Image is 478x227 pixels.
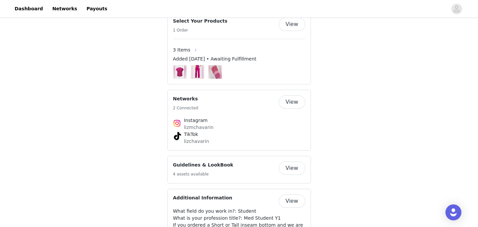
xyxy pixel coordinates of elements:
[173,171,234,177] h5: 4 assets available
[279,95,305,109] button: View
[173,194,233,201] h4: Additional Information
[184,138,294,145] p: lizchavarin
[82,1,111,16] a: Payouts
[175,65,184,79] img: Evolve 3-Pocket Top in Hibiscus
[48,1,81,16] a: Networks
[193,65,202,79] img: High Rise Wide Leg Scrub Pant in Hibiscus
[191,63,204,80] img: Image Background Blur
[173,208,256,214] span: What field do you work in?: Student
[167,156,311,183] div: Guidelines & LookBook
[167,12,311,84] div: Select Your Products
[173,18,228,25] h4: Select Your Products
[279,162,305,175] button: View
[173,119,181,127] img: Instagram Icon
[173,56,256,62] span: Added [DATE] • Awaiting Fulfillment
[11,1,47,16] a: Dashboard
[173,63,187,80] img: Image Background Blur
[173,27,228,33] h5: 1 Order
[208,63,222,80] img: Image Background Blur
[173,105,198,111] h5: 2 Connected
[184,124,294,131] p: lizmchavarin
[184,117,294,124] h4: Instagram
[173,47,191,54] span: 3 Items
[184,131,294,138] h4: TikTok
[453,4,460,14] div: avatar
[445,204,461,220] div: Open Intercom Messenger
[167,90,311,151] div: Networks
[279,18,305,31] button: View
[279,194,305,208] button: View
[173,95,198,102] h4: Networks
[173,215,281,221] span: What is your profession title?: Med Student Y1
[173,162,234,169] h4: Guidelines & LookBook
[210,65,219,79] img: The Compression Sock in Pink Marshmallow/Hibiscis/Goji Red/Classic White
